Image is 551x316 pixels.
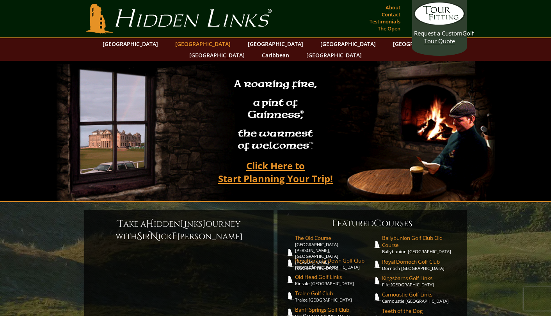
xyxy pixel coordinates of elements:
[285,217,459,230] h6: eatured ourses
[295,257,372,270] a: Royal County Down Golf ClubNewcastle [GEOGRAPHIC_DATA]
[99,38,162,50] a: [GEOGRAPHIC_DATA]
[332,217,337,230] span: F
[316,38,380,50] a: [GEOGRAPHIC_DATA]
[295,290,372,303] a: Tralee Golf ClubTralee [GEOGRAPHIC_DATA]
[382,234,459,249] span: Ballybunion Golf Club Old Course
[210,156,341,188] a: Click Here toStart Planning Your Trip!
[382,258,459,265] span: Royal Dornoch Golf Club
[374,217,382,230] span: C
[368,16,402,27] a: Testimonials
[295,306,372,313] span: Banff Springs Golf Club
[414,2,465,45] a: Request a CustomGolf Tour Quote
[180,218,184,230] span: L
[146,218,154,230] span: H
[137,230,142,243] span: S
[172,230,177,243] span: F
[389,38,452,50] a: [GEOGRAPHIC_DATA]
[382,234,459,254] a: Ballybunion Golf Club Old CourseBallybunion [GEOGRAPHIC_DATA]
[382,291,459,298] span: Carnoustie Golf Links
[258,50,293,61] a: Caribbean
[384,2,402,13] a: About
[295,290,372,297] span: Tralee Golf Club
[382,291,459,304] a: Carnoustie Golf LinksCarnoustie [GEOGRAPHIC_DATA]
[382,258,459,271] a: Royal Dornoch Golf ClubDornoch [GEOGRAPHIC_DATA]
[295,257,372,264] span: Royal County Down Golf Club
[229,75,322,156] h2: A roaring fire, a pint of Guinness , the warmest of welcomes™.
[302,50,366,61] a: [GEOGRAPHIC_DATA]
[382,275,459,288] a: Kingsbarns Golf LinksFife [GEOGRAPHIC_DATA]
[185,50,249,61] a: [GEOGRAPHIC_DATA]
[117,218,123,230] span: T
[92,218,266,243] h6: ake a idden inks ourney with ir ick [PERSON_NAME]
[203,218,206,230] span: J
[414,29,462,37] span: Request a Custom
[382,275,459,282] span: Kingsbarns Golf Links
[171,38,235,50] a: [GEOGRAPHIC_DATA]
[376,23,402,34] a: The Open
[244,38,307,50] a: [GEOGRAPHIC_DATA]
[150,230,158,243] span: N
[380,9,402,20] a: Contact
[295,234,372,271] a: The Old Course[GEOGRAPHIC_DATA][PERSON_NAME], [GEOGRAPHIC_DATA][PERSON_NAME] [GEOGRAPHIC_DATA]
[382,307,459,314] span: Teeth of the Dog
[295,234,372,241] span: The Old Course
[295,273,372,280] span: Old Head Golf Links
[295,273,372,286] a: Old Head Golf LinksKinsale [GEOGRAPHIC_DATA]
